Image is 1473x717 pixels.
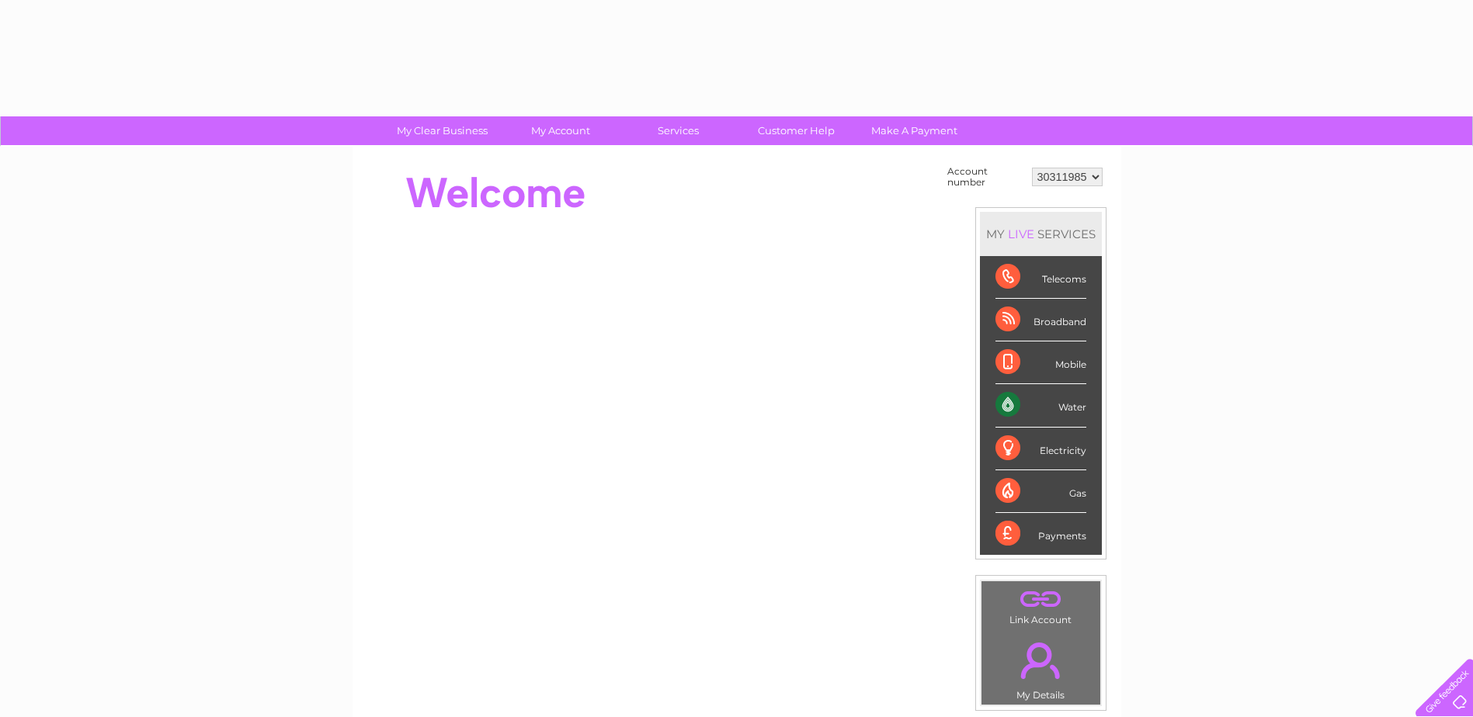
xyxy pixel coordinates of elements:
td: My Details [981,629,1101,705]
a: Services [614,116,742,145]
div: Gas [995,470,1086,513]
div: Electricity [995,428,1086,470]
a: Make A Payment [850,116,978,145]
div: Water [995,384,1086,427]
a: . [985,633,1096,688]
div: Mobile [995,341,1086,384]
td: Account number [943,162,1028,192]
div: Payments [995,513,1086,555]
div: Telecoms [995,256,1086,299]
td: Link Account [981,580,1101,629]
div: MY SERVICES [980,212,1102,256]
div: Broadband [995,299,1086,341]
a: Customer Help [732,116,860,145]
a: . [985,585,1096,612]
a: My Account [496,116,624,145]
a: My Clear Business [378,116,506,145]
div: LIVE [1005,227,1037,241]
